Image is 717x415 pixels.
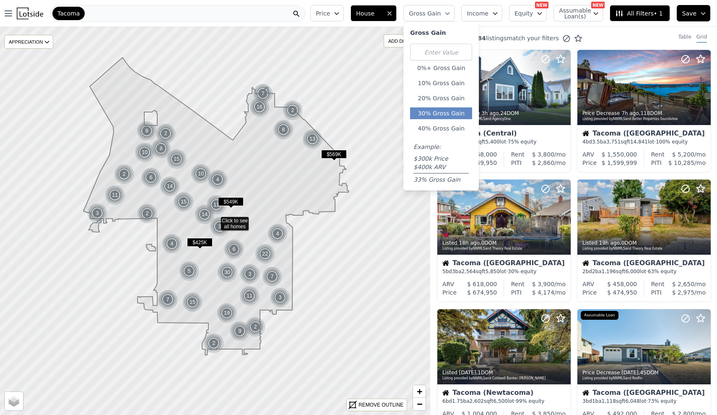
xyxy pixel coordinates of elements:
[137,121,157,141] img: g1.png
[174,192,194,212] div: 15
[302,129,323,149] img: g1.png
[577,50,710,172] a: Price Decrease 7h ago,118DOMListing provided byNWMLSand Better Properties SoundviewHouseTacoma ([...
[525,150,566,159] div: /mo
[270,287,290,308] div: 3
[410,44,472,60] input: Enter Value
[114,164,134,184] div: 2
[217,303,237,323] img: g1.png
[651,150,665,159] div: Rent
[384,35,426,47] div: ADD DRAWING
[217,262,238,282] img: g1.png
[179,261,200,281] img: g1.png
[208,170,228,190] div: 4
[255,244,275,264] img: g1.png
[179,261,199,281] div: 5
[166,149,187,169] img: g1.png
[481,110,499,116] time: 2025-09-28 22:36
[682,9,696,18] span: Save
[218,197,244,209] div: $549K
[273,120,294,140] div: 8
[582,288,597,297] div: Price
[135,142,155,162] div: 10
[17,8,43,19] img: Lotside
[625,398,639,404] span: 6,048
[582,240,707,246] div: Listed , 0 DOM
[413,163,469,171] div: $400k ARV
[182,292,203,312] img: g1.png
[356,9,383,18] span: House
[413,175,469,184] div: 33% Gross Gain
[156,123,176,144] div: 2
[621,110,639,116] time: 2025-09-28 19:17
[141,167,161,188] img: g1.png
[204,333,224,353] img: g1.png
[135,142,155,162] img: g1.png
[494,398,508,404] span: 6,500
[410,92,472,104] button: 20% Gross Gain
[195,204,215,224] img: g1.png
[442,117,566,122] div: Listing provided by NWMLS and AgencyOne
[582,369,707,376] div: Price Decrease , 45 DOM
[582,117,707,122] div: Listing provided by NWMLS and Better Properties Soundview
[442,369,566,376] div: Listed , 1 DOM
[582,389,706,398] div: Tacoma ([GEOGRAPHIC_DATA])
[559,8,586,19] span: Assumable Loan(s)
[160,176,180,196] div: 14
[672,281,694,287] span: $ 2,650
[602,151,637,158] span: $ 1,550,000
[442,268,566,275] div: 5 bd 3 ba sqft lot · 30% equity
[410,123,472,134] button: 40% Gross Gain
[467,159,497,166] span: $ 449,950
[485,139,499,145] span: 5,400
[208,170,228,190] img: g1.png
[224,239,244,259] div: 6
[582,150,594,159] div: ARV
[696,34,707,43] div: Grid
[467,9,488,18] span: Income
[316,9,330,18] span: Price
[262,266,283,287] img: g1.png
[442,138,566,145] div: 4 bd 1 ba sqft lot · 75% equity
[625,269,639,274] span: 6,000
[210,217,230,237] div: 3
[582,110,707,117] div: Price Decrease , 118 DOM
[514,9,533,18] span: Equity
[403,5,455,21] button: Gross Gain
[321,150,347,159] span: $569K
[582,260,589,266] img: House
[442,398,566,405] div: 6 bd 1.75 ba sqft lot · 99% equity
[283,100,303,120] img: g1.png
[577,179,710,302] a: Listed 19h ago,0DOMListing provided byNWMLSand Theory Real EstateHouseTacoma ([GEOGRAPHIC_DATA])2...
[413,398,426,410] a: Zoom out
[507,34,559,42] span: match your filters
[245,317,266,337] img: g1.png
[268,224,288,244] div: 4
[187,238,213,247] span: $425K
[459,370,476,376] time: 2025-09-28 00:00
[442,110,566,117] div: Price Decrease , 24 DOM
[525,280,566,288] div: /mo
[442,260,566,268] div: Tacoma ([GEOGRAPHIC_DATA])
[602,398,616,404] span: 1,118
[532,151,554,158] span: $ 3,800
[467,289,497,296] span: $ 674,950
[607,289,637,296] span: $ 474,950
[224,239,244,259] img: g1.png
[437,50,570,172] a: Price Decrease 3h ago,24DOMListing provided byNWMLSand AgencyOneHouseTacoma (Central)4bd1ba2,676s...
[218,197,244,206] span: $549K
[532,281,554,287] span: $ 3,900
[255,244,275,264] div: 22
[239,286,260,306] div: 11
[522,288,566,297] div: /mo
[262,266,282,287] div: 7
[553,5,603,21] button: Assumable Loan(s)
[582,246,707,251] div: Listing provided by NWMLS and Theory Real Estate
[403,22,479,191] div: Gross Gain
[442,280,454,288] div: ARV
[5,392,23,410] a: Layers
[191,164,211,184] img: g1.png
[230,321,250,341] div: 9
[651,280,665,288] div: Rent
[459,240,480,246] time: 2025-09-28 07:34
[166,149,187,169] div: 15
